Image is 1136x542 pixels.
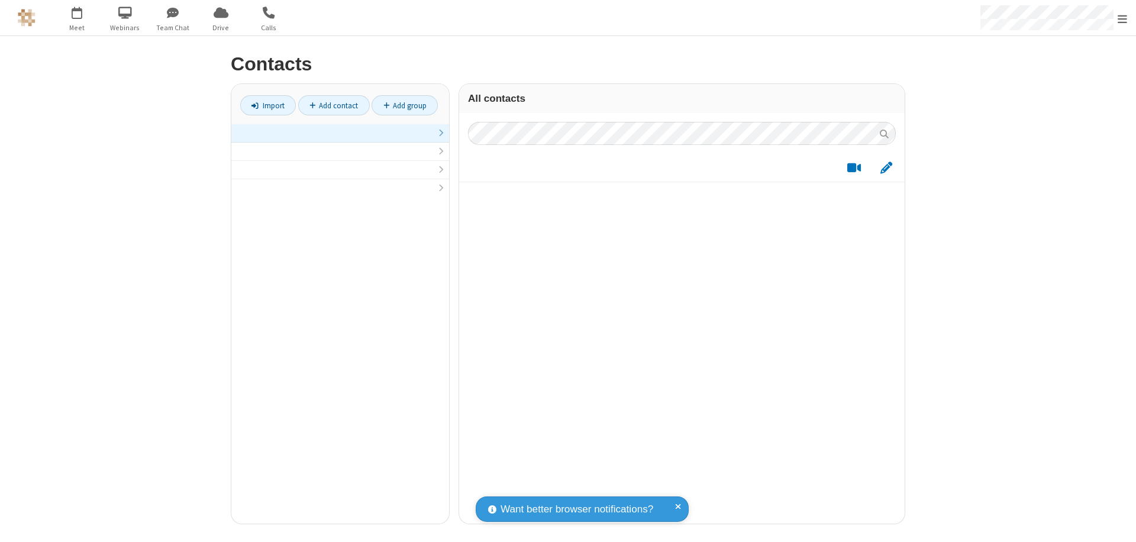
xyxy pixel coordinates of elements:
[231,54,905,75] h2: Contacts
[247,22,291,33] span: Calls
[55,22,99,33] span: Meet
[459,154,905,524] div: grid
[874,160,898,175] button: Edit
[199,22,243,33] span: Drive
[18,9,35,27] img: QA Selenium DO NOT DELETE OR CHANGE
[298,95,370,115] a: Add contact
[372,95,438,115] a: Add group
[1106,511,1127,534] iframe: Chat
[843,160,866,175] button: Start a video meeting
[240,95,296,115] a: Import
[103,22,147,33] span: Webinars
[468,93,896,104] h3: All contacts
[501,502,653,517] span: Want better browser notifications?
[151,22,195,33] span: Team Chat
